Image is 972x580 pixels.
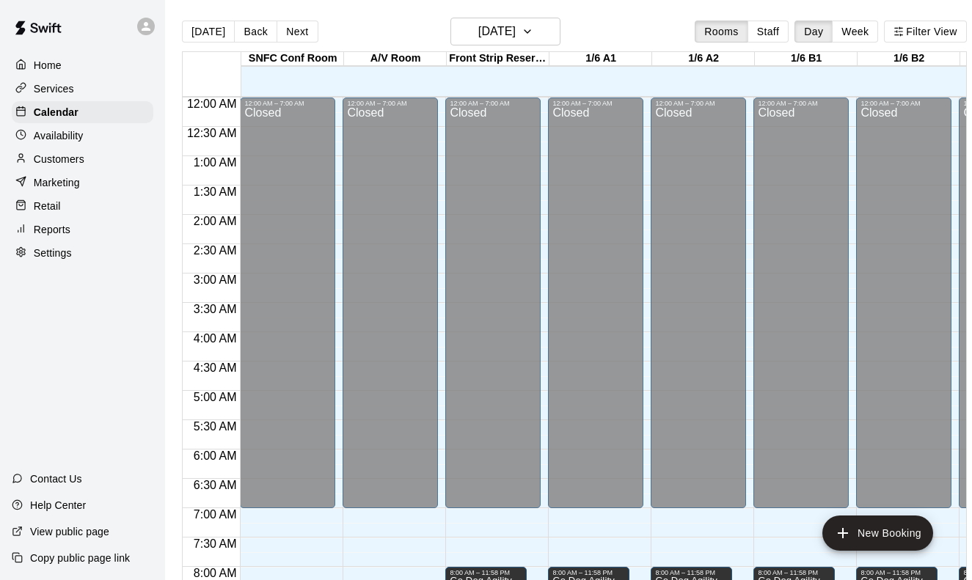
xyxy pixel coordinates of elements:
a: Reports [12,219,153,241]
button: Staff [748,21,789,43]
span: 6:30 AM [190,479,241,491]
div: 12:00 AM – 7:00 AM: Closed [240,98,335,508]
div: 12:00 AM – 7:00 AM [552,100,639,107]
button: Week [832,21,878,43]
span: 6:00 AM [190,449,241,462]
div: A/V Room [344,52,447,66]
p: Retail [34,199,61,213]
a: Settings [12,242,153,264]
p: Services [34,81,74,96]
button: [DATE] [182,21,235,43]
button: Next [277,21,318,43]
p: Availability [34,128,84,143]
div: 1/6 B1 [755,52,858,66]
p: View public page [30,524,109,539]
a: Marketing [12,172,153,194]
button: Day [794,21,833,43]
span: 12:30 AM [183,127,241,139]
button: Back [234,21,277,43]
span: 12:00 AM [183,98,241,110]
div: 12:00 AM – 7:00 AM [244,100,331,107]
div: Closed [347,107,434,513]
div: 12:00 AM – 7:00 AM: Closed [445,98,541,508]
span: 7:00 AM [190,508,241,521]
span: 3:30 AM [190,303,241,315]
div: 8:00 AM – 11:58 PM [860,569,933,576]
div: 12:00 AM – 7:00 AM: Closed [343,98,438,508]
div: 12:00 AM – 7:00 AM [655,100,742,107]
p: Settings [34,246,72,260]
div: Front Strip Reservation [447,52,549,66]
a: Availability [12,125,153,147]
div: Closed [860,107,947,513]
p: Calendar [34,105,78,120]
a: Home [12,54,153,76]
span: 5:00 AM [190,391,241,403]
div: 8:00 AM – 11:58 PM [450,569,522,576]
div: Closed [450,107,536,513]
span: 1:00 AM [190,156,241,169]
div: Closed [655,107,742,513]
a: Calendar [12,101,153,123]
span: 1:30 AM [190,186,241,198]
p: Home [34,58,62,73]
span: 2:30 AM [190,244,241,257]
a: Customers [12,148,153,170]
h6: [DATE] [478,21,516,42]
span: 5:30 AM [190,420,241,433]
p: Contact Us [30,471,82,486]
button: Rooms [695,21,748,43]
div: 12:00 AM – 7:00 AM: Closed [753,98,849,508]
div: 8:00 AM – 11:58 PM [758,569,830,576]
div: 12:00 AM – 7:00 AM [758,100,844,107]
div: Closed [552,107,639,513]
div: 1/6 A2 [652,52,755,66]
div: 8:00 AM – 11:58 PM [655,569,728,576]
a: Retail [12,195,153,217]
span: 4:30 AM [190,361,241,374]
a: Services [12,78,153,100]
span: 2:00 AM [190,215,241,227]
p: Marketing [34,175,80,190]
div: 12:00 AM – 7:00 AM [347,100,434,107]
div: Closed [758,107,844,513]
p: Reports [34,222,70,237]
p: Help Center [30,498,86,513]
button: Filter View [884,21,966,43]
div: Closed [244,107,331,513]
span: 8:00 AM [190,567,241,579]
div: SNFC Conf Room [241,52,344,66]
button: add [822,515,933,551]
p: Customers [34,152,84,166]
div: 12:00 AM – 7:00 AM [860,100,947,107]
div: 12:00 AM – 7:00 AM: Closed [548,98,643,508]
span: 4:00 AM [190,332,241,345]
button: [DATE] [450,18,560,45]
div: 8:00 AM – 11:58 PM [552,569,625,576]
div: 12:00 AM – 7:00 AM [450,100,536,107]
div: 12:00 AM – 7:00 AM: Closed [651,98,746,508]
div: 1/6 B2 [858,52,960,66]
span: 7:30 AM [190,537,241,550]
p: Copy public page link [30,551,130,565]
div: 12:00 AM – 7:00 AM: Closed [856,98,951,508]
span: 3:00 AM [190,274,241,286]
div: 1/6 A1 [549,52,652,66]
